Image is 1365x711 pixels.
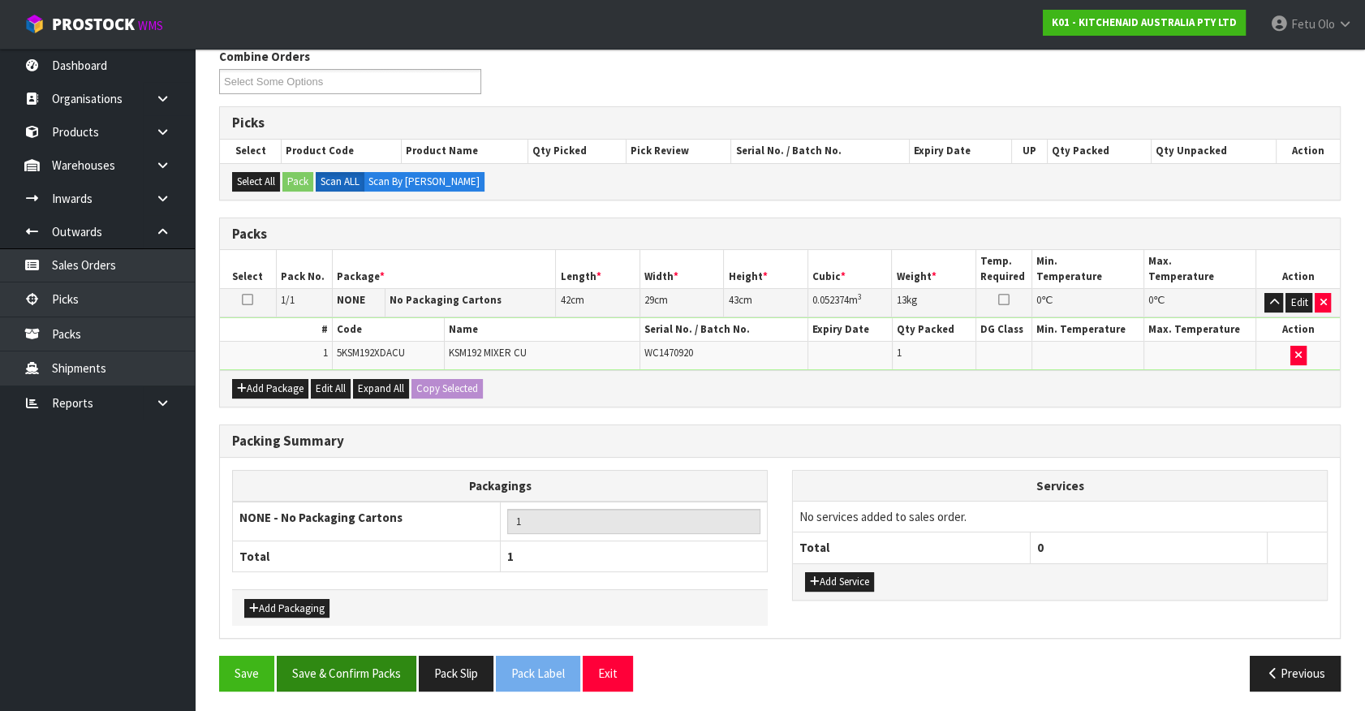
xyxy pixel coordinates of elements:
td: cm [724,289,808,317]
span: KSM192 MIXER CU [449,346,527,360]
th: Action [1255,250,1340,288]
th: Services [793,471,1327,502]
button: Pack Label [496,656,580,691]
th: Min. Temperature [1031,250,1143,288]
button: Copy Selected [411,379,483,399]
span: 1 [323,346,328,360]
span: 1 [897,346,902,360]
td: No services added to sales order. [793,501,1327,532]
span: 13 [896,293,906,307]
th: Length [556,250,640,288]
span: 43 [728,293,738,307]
th: Weight [892,250,976,288]
td: kg [892,289,976,317]
sup: 3 [858,291,862,302]
th: Action [1276,140,1340,162]
th: Cubic [807,250,892,288]
th: Pack No. [276,250,332,288]
th: Max. Temperature [1144,318,1256,342]
th: Package [332,250,556,288]
span: Expand All [358,381,404,395]
span: 0 [1036,293,1041,307]
th: # [220,318,332,342]
th: Expiry Date [808,318,893,342]
small: WMS [138,18,163,33]
td: m [807,289,892,317]
button: Edit [1285,293,1312,312]
th: Qty Picked [527,140,626,162]
th: Code [332,318,444,342]
h3: Packing Summary [232,433,1328,449]
th: Total [233,541,501,571]
strong: No Packaging Cartons [390,293,502,307]
td: ℃ [1143,289,1255,317]
label: Scan ALL [316,172,364,192]
th: Product Name [401,140,527,162]
span: 0 [1037,540,1044,555]
button: Add Package [232,379,308,399]
th: Name [444,318,640,342]
span: 29 [644,293,654,307]
span: Fetu [1291,16,1315,32]
button: Pack [282,172,313,192]
span: 0 [1148,293,1153,307]
th: Packagings [233,470,768,502]
button: Exit [583,656,633,691]
label: Combine Orders [219,48,310,65]
th: Product Code [282,140,402,162]
button: Save [219,656,274,691]
th: Serial No. / Batch No. [731,140,910,162]
button: Previous [1250,656,1341,691]
button: Add Service [805,572,874,592]
th: Qty Packed [892,318,976,342]
th: Temp. Required [975,250,1031,288]
span: 5KSM192XDACU [337,346,405,360]
button: Pack Slip [419,656,493,691]
span: Olo [1318,16,1335,32]
th: DG Class [976,318,1032,342]
h3: Packs [232,226,1328,242]
span: WC1470920 [644,346,693,360]
label: Scan By [PERSON_NAME] [364,172,484,192]
th: Width [639,250,724,288]
strong: NONE [337,293,365,307]
h3: Picks [232,115,1328,131]
button: Save & Confirm Packs [277,656,416,691]
span: Pack [219,36,1341,704]
span: 0.052374 [812,293,849,307]
th: Serial No. / Batch No. [640,318,808,342]
span: 1 [507,549,514,564]
button: Add Packaging [244,599,329,618]
td: ℃ [1031,289,1143,317]
strong: K01 - KITCHENAID AUSTRALIA PTY LTD [1052,15,1237,29]
button: Expand All [353,379,409,399]
th: Max. Temperature [1143,250,1255,288]
th: Min. Temperature [1032,318,1144,342]
a: K01 - KITCHENAID AUSTRALIA PTY LTD [1043,10,1246,36]
span: 1/1 [281,293,295,307]
strong: NONE - No Packaging Cartons [239,510,403,525]
span: 42 [560,293,570,307]
th: Action [1256,318,1341,342]
td: cm [639,289,724,317]
th: Expiry Date [910,140,1012,162]
th: UP [1012,140,1048,162]
button: Select All [232,172,280,192]
th: Select [220,250,276,288]
th: Qty Unpacked [1151,140,1276,162]
button: Edit All [311,379,351,399]
th: Pick Review [627,140,731,162]
img: cube-alt.png [24,14,45,34]
td: cm [556,289,640,317]
th: Qty Packed [1047,140,1151,162]
th: Height [724,250,808,288]
th: Select [220,140,282,162]
span: ProStock [52,14,135,35]
th: Total [793,532,1030,563]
